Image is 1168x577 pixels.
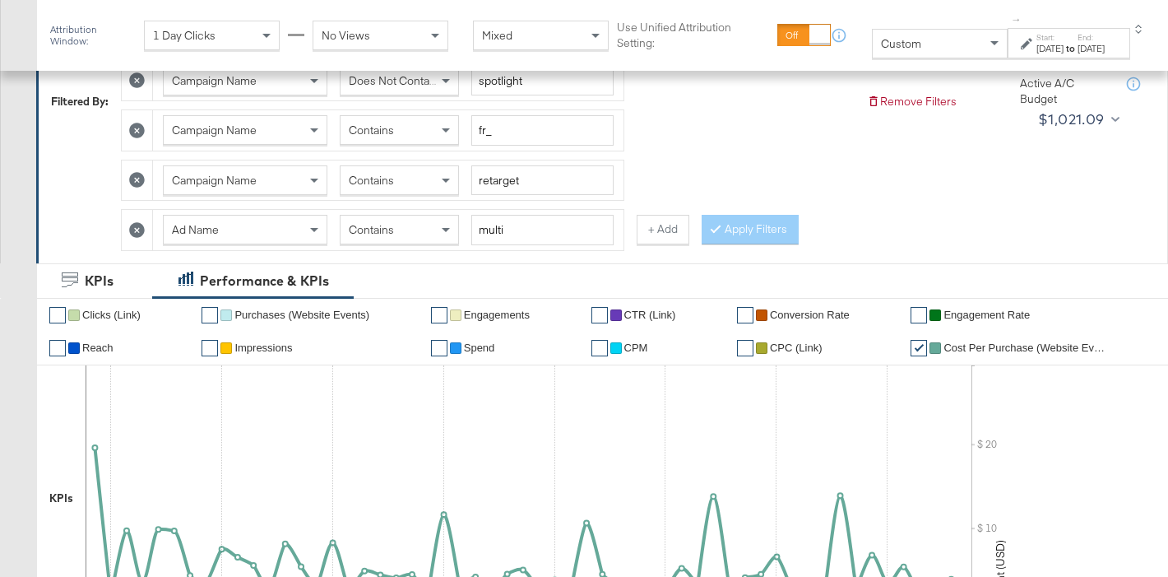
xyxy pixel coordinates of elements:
a: ✔ [737,340,753,356]
input: Enter a search term [471,115,614,146]
span: Engagement Rate [943,309,1030,321]
span: No Views [322,28,370,43]
span: Clicks (Link) [82,309,141,321]
span: Campaign Name [172,173,257,188]
div: Performance & KPIs [200,272,329,291]
label: Start: [1036,32,1064,43]
span: Purchases (Website Events) [234,309,369,321]
a: ✔ [49,340,66,356]
input: Enter a search term [471,215,614,245]
a: ✔ [202,340,218,356]
span: Engagements [464,309,530,321]
span: Contains [349,222,394,237]
div: Filtered By: [51,94,109,109]
button: + Add [637,215,689,244]
a: ✔ [49,307,66,323]
span: Mixed [482,28,512,43]
button: Remove Filters [867,94,957,109]
span: Custom [881,36,921,51]
span: Reach [82,342,114,354]
label: Use Unified Attribution Setting: [617,20,771,50]
span: Ad Name [172,222,219,237]
span: Contains [349,123,394,137]
a: ✔ [202,307,218,323]
span: Conversion Rate [770,309,850,321]
a: ✔ [431,307,447,323]
strong: to [1064,42,1078,54]
div: KPIs [49,491,73,506]
span: ↑ [1009,17,1025,23]
div: KPIs [85,272,114,291]
div: Attribution Window: [49,24,136,47]
span: Contains [349,173,394,188]
span: Impressions [234,342,292,354]
span: Campaign Name [172,123,257,137]
a: ✔ [737,307,753,323]
label: End: [1078,32,1105,43]
span: Does Not Contain [349,73,438,88]
span: CPC (Link) [770,342,823,354]
span: CPM [624,342,648,354]
div: [DATE] [1036,42,1064,55]
a: ✔ [591,340,608,356]
span: CTR (Link) [624,309,676,321]
a: ✔ [431,340,447,356]
div: Active A/C Budget [1020,76,1110,106]
input: Enter a search term [471,66,614,96]
button: $1,021.09 [1031,106,1123,133]
div: $1,021.09 [1038,107,1105,132]
span: 1 Day Clicks [153,28,216,43]
div: [DATE] [1078,42,1105,55]
span: Cost Per Purchase (Website Events) [943,342,1108,354]
span: Spend [464,342,495,354]
span: Campaign Name [172,73,257,88]
a: ✔ [911,340,927,356]
a: ✔ [911,307,927,323]
input: Enter a search term [471,165,614,196]
a: ✔ [591,307,608,323]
